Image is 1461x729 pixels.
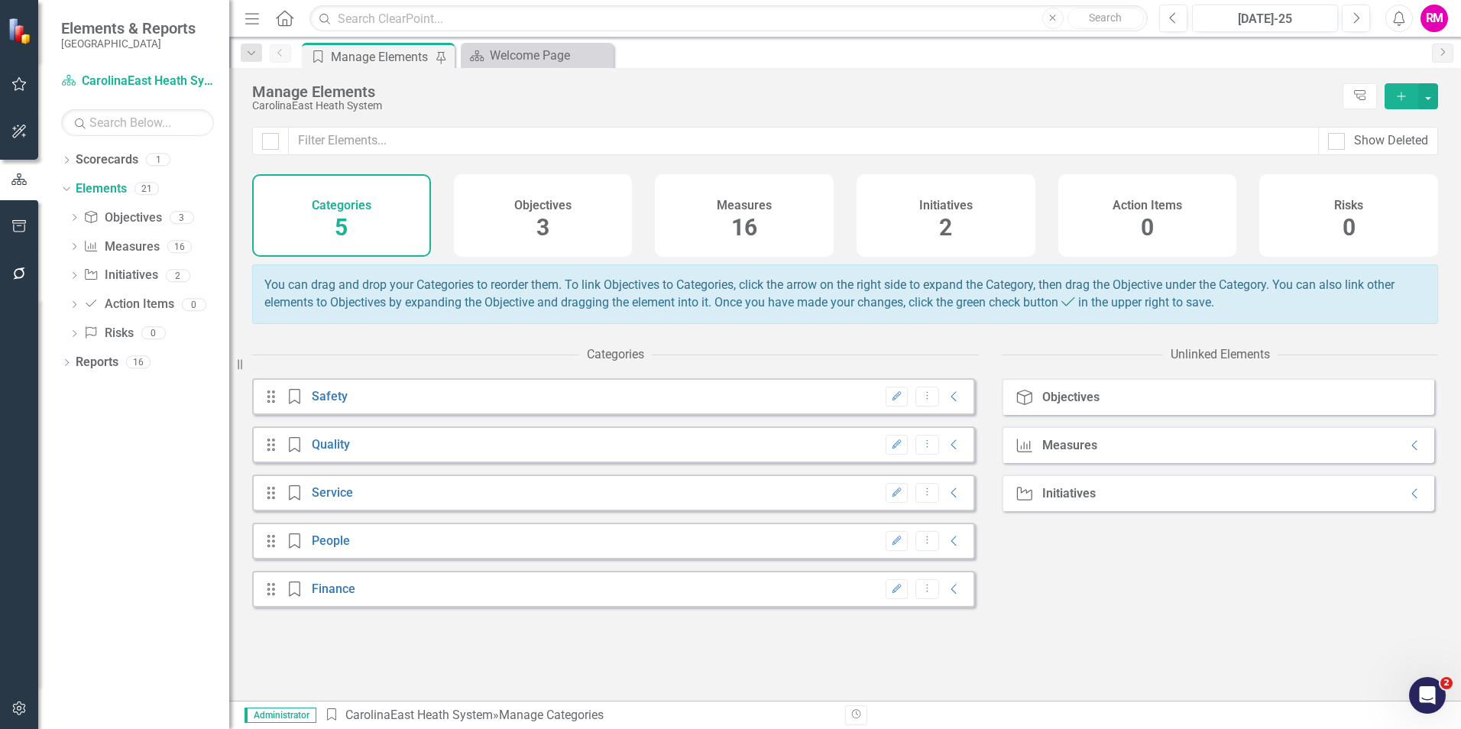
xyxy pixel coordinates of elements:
[587,346,644,364] div: Categories
[312,582,355,596] a: Finance
[1042,439,1097,452] div: Measures
[1421,5,1448,32] button: RM
[1067,8,1144,29] button: Search
[170,211,194,224] div: 3
[134,183,159,196] div: 21
[312,389,348,403] a: Safety
[465,46,610,65] a: Welcome Page
[83,238,159,256] a: Measures
[312,437,350,452] a: Quality
[83,325,133,342] a: Risks
[61,109,214,136] input: Search Below...
[245,708,316,723] span: Administrator
[1409,677,1446,714] iframe: Intercom live chat
[1192,5,1338,32] button: [DATE]-25
[324,707,834,724] div: » Manage Categories
[288,127,1319,155] input: Filter Elements...
[1440,677,1453,689] span: 2
[182,298,206,311] div: 0
[252,264,1438,324] div: You can drag and drop your Categories to reorder them. To link Objectives to Categories, click th...
[76,354,118,371] a: Reports
[939,214,952,241] span: 2
[1042,487,1096,501] div: Initiatives
[126,356,151,369] div: 16
[312,485,353,500] a: Service
[83,267,157,284] a: Initiatives
[335,214,348,241] span: 5
[1141,214,1154,241] span: 0
[1354,132,1428,150] div: Show Deleted
[252,83,1335,100] div: Manage Elements
[731,214,757,241] span: 16
[312,533,350,548] a: People
[1343,214,1356,241] span: 0
[1113,199,1182,212] h4: Action Items
[141,327,166,340] div: 0
[514,199,572,212] h4: Objectives
[61,37,196,50] small: [GEOGRAPHIC_DATA]
[1042,390,1100,404] div: Objectives
[490,46,610,65] div: Welcome Page
[345,708,493,722] a: CarolinaEast Heath System
[167,240,192,253] div: 16
[76,151,138,169] a: Scorecards
[1334,199,1363,212] h4: Risks
[61,73,214,90] a: CarolinaEast Heath System
[146,154,170,167] div: 1
[8,18,34,44] img: ClearPoint Strategy
[1197,10,1333,28] div: [DATE]-25
[166,269,190,282] div: 2
[717,199,772,212] h4: Measures
[1089,11,1122,24] span: Search
[76,180,127,198] a: Elements
[331,47,432,66] div: Manage Elements
[536,214,549,241] span: 3
[312,199,371,212] h4: Categories
[1171,346,1270,364] div: Unlinked Elements
[83,209,161,227] a: Objectives
[61,19,196,37] span: Elements & Reports
[309,5,1148,32] input: Search ClearPoint...
[919,199,973,212] h4: Initiatives
[83,296,173,313] a: Action Items
[252,100,1335,112] div: CarolinaEast Heath System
